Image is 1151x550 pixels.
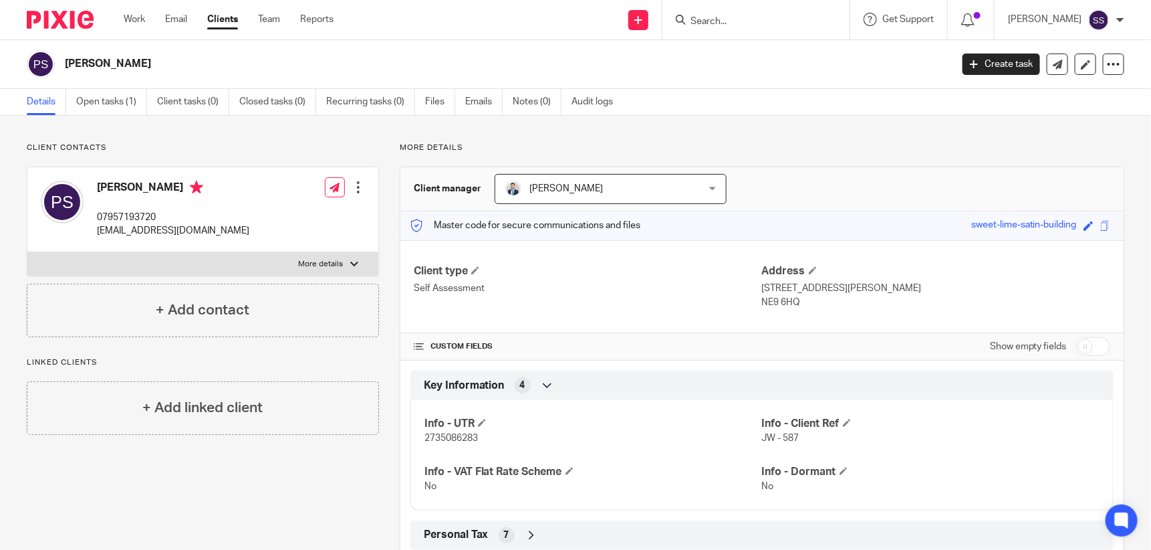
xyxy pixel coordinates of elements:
[424,379,505,393] span: Key Information
[762,296,1110,309] p: NE9 6HQ
[65,57,767,71] h2: [PERSON_NAME]
[513,89,561,115] a: Notes (0)
[689,16,809,28] input: Search
[882,15,934,24] span: Get Support
[762,465,1100,479] h4: Info - Dormant
[165,13,187,26] a: Email
[142,397,263,418] h4: + Add linked client
[156,300,249,320] h4: + Add contact
[27,50,55,78] img: svg%3E
[1088,9,1110,31] img: svg%3E
[762,434,799,443] span: JW - 587
[424,482,436,491] span: No
[414,341,762,352] h4: CUSTOM FIELDS
[414,282,762,295] p: Self Assessment
[414,182,481,195] h3: Client manager
[27,143,379,153] p: Client contacts
[41,181,84,223] img: svg%3E
[258,13,280,26] a: Team
[299,259,344,270] p: More details
[571,89,623,115] a: Audit logs
[27,11,94,29] img: Pixie
[410,219,641,232] p: Master code for secure communications and files
[520,379,525,392] span: 4
[505,181,521,197] img: LinkedIn%20Profile.jpeg
[424,465,762,479] h4: Info - VAT Flat Rate Scheme
[239,89,316,115] a: Closed tasks (0)
[207,13,238,26] a: Clients
[27,89,66,115] a: Details
[424,417,762,431] h4: Info - UTR
[963,54,1040,75] a: Create task
[530,184,604,193] span: [PERSON_NAME]
[424,434,478,443] span: 2735086283
[425,89,455,115] a: Files
[97,181,249,197] h4: [PERSON_NAME]
[414,264,762,278] h4: Client type
[465,89,503,115] a: Emails
[990,340,1067,353] label: Show empty fields
[971,218,1077,234] div: sweet-lime-satin-building
[97,224,249,238] p: [EMAIL_ADDRESS][DOMAIN_NAME]
[97,211,249,224] p: 07957193720
[124,13,145,26] a: Work
[424,528,489,542] span: Personal Tax
[762,264,1110,278] h4: Address
[762,417,1100,431] h4: Info - Client Ref
[504,529,509,542] span: 7
[76,89,147,115] a: Open tasks (1)
[27,357,379,368] p: Linked clients
[190,181,203,194] i: Primary
[762,482,774,491] span: No
[1008,13,1081,26] p: [PERSON_NAME]
[326,89,415,115] a: Recurring tasks (0)
[300,13,334,26] a: Reports
[762,282,1110,295] p: [STREET_ADDRESS][PERSON_NAME]
[400,143,1124,153] p: More details
[157,89,229,115] a: Client tasks (0)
